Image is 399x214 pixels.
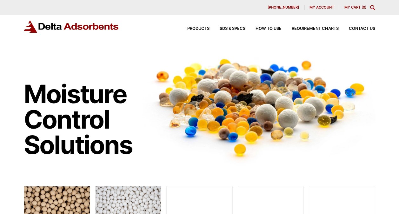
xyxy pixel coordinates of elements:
a: My Cart (0) [344,5,366,10]
span: How to Use [256,27,282,31]
a: My account [304,5,339,10]
a: SDS & SPECS [209,27,245,31]
span: SDS & SPECS [220,27,245,31]
span: Contact Us [349,27,375,31]
span: [PHONE_NUMBER] [268,6,299,9]
a: Contact Us [339,27,375,31]
a: [PHONE_NUMBER] [263,5,304,10]
span: Requirement Charts [292,27,339,31]
a: Requirement Charts [282,27,339,31]
a: How to Use [245,27,282,31]
a: Products [177,27,209,31]
div: Toggle Modal Content [370,5,375,10]
img: Image [143,48,375,166]
span: Products [187,27,209,31]
span: My account [309,6,334,9]
img: Delta Adsorbents [24,20,119,33]
h1: Moisture Control Solutions [24,81,136,157]
span: 0 [363,5,365,10]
